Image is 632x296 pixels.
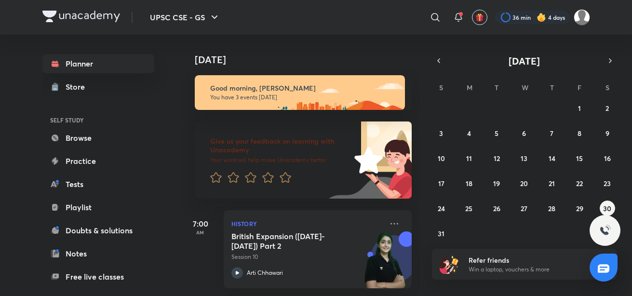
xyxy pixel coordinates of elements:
[433,226,449,241] button: August 31, 2025
[440,255,459,274] img: referral
[521,154,527,163] abbr: August 13, 2025
[489,201,504,216] button: August 26, 2025
[489,125,504,141] button: August 5, 2025
[465,204,472,213] abbr: August 25, 2025
[576,179,583,188] abbr: August 22, 2025
[42,244,154,263] a: Notes
[576,204,583,213] abbr: August 29, 2025
[605,83,609,92] abbr: Saturday
[42,112,154,128] h6: SELF STUDY
[600,100,615,116] button: August 2, 2025
[42,198,154,217] a: Playlist
[42,54,154,73] a: Planner
[42,175,154,194] a: Tests
[467,129,471,138] abbr: August 4, 2025
[231,231,351,251] h5: British Expansion (1757- 1857) Part 2
[231,218,383,229] p: History
[495,83,498,92] abbr: Tuesday
[42,11,120,25] a: Company Logo
[603,204,611,213] abbr: August 30, 2025
[516,201,532,216] button: August 27, 2025
[439,83,443,92] abbr: Sunday
[521,204,527,213] abbr: August 27, 2025
[475,13,484,22] img: avatar
[574,9,590,26] img: Ritesh Tiwari
[66,81,91,93] div: Store
[144,8,226,27] button: UPSC CSE - GS
[578,83,581,92] abbr: Friday
[438,179,444,188] abbr: August 17, 2025
[522,129,526,138] abbr: August 6, 2025
[522,83,528,92] abbr: Wednesday
[210,137,351,154] h6: Give us your feedback on learning with Unacademy
[604,154,611,163] abbr: August 16, 2025
[438,204,445,213] abbr: August 24, 2025
[572,201,587,216] button: August 29, 2025
[210,84,396,93] h6: Good morning, [PERSON_NAME]
[548,204,555,213] abbr: August 28, 2025
[472,10,487,25] button: avatar
[231,253,383,261] p: Session 10
[247,269,283,277] p: Arti Chhawari
[572,100,587,116] button: August 1, 2025
[509,54,540,67] span: [DATE]
[605,104,609,113] abbr: August 2, 2025
[181,218,220,229] h5: 7:00
[181,229,220,235] p: AM
[516,175,532,191] button: August 20, 2025
[466,154,472,163] abbr: August 11, 2025
[42,267,154,286] a: Free live classes
[42,11,120,22] img: Company Logo
[195,54,421,66] h4: [DATE]
[516,150,532,166] button: August 13, 2025
[537,13,546,22] img: streak
[572,150,587,166] button: August 15, 2025
[210,94,396,101] p: You have 3 events [DATE]
[469,265,587,274] p: Win a laptop, vouchers & more
[604,179,611,188] abbr: August 23, 2025
[469,255,587,265] h6: Refer friends
[195,75,405,110] img: morning
[42,221,154,240] a: Doubts & solutions
[550,129,553,138] abbr: August 7, 2025
[600,150,615,166] button: August 16, 2025
[42,77,154,96] a: Store
[549,154,555,163] abbr: August 14, 2025
[493,179,500,188] abbr: August 19, 2025
[438,229,444,238] abbr: August 31, 2025
[600,201,615,216] button: August 30, 2025
[494,154,500,163] abbr: August 12, 2025
[605,129,609,138] abbr: August 9, 2025
[544,201,560,216] button: August 28, 2025
[572,125,587,141] button: August 8, 2025
[433,125,449,141] button: August 3, 2025
[520,179,528,188] abbr: August 20, 2025
[600,175,615,191] button: August 23, 2025
[466,179,472,188] abbr: August 18, 2025
[495,129,498,138] abbr: August 5, 2025
[322,121,412,199] img: feedback_image
[210,156,351,164] p: Your word will help make Unacademy better
[576,154,583,163] abbr: August 15, 2025
[433,175,449,191] button: August 17, 2025
[439,129,443,138] abbr: August 3, 2025
[467,83,472,92] abbr: Monday
[550,83,554,92] abbr: Thursday
[544,125,560,141] button: August 7, 2025
[433,201,449,216] button: August 24, 2025
[461,125,477,141] button: August 4, 2025
[438,154,445,163] abbr: August 10, 2025
[578,104,581,113] abbr: August 1, 2025
[572,175,587,191] button: August 22, 2025
[42,151,154,171] a: Practice
[493,204,500,213] abbr: August 26, 2025
[433,150,449,166] button: August 10, 2025
[516,125,532,141] button: August 6, 2025
[489,175,504,191] button: August 19, 2025
[445,54,604,67] button: [DATE]
[461,150,477,166] button: August 11, 2025
[461,175,477,191] button: August 18, 2025
[600,125,615,141] button: August 9, 2025
[461,201,477,216] button: August 25, 2025
[578,129,581,138] abbr: August 8, 2025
